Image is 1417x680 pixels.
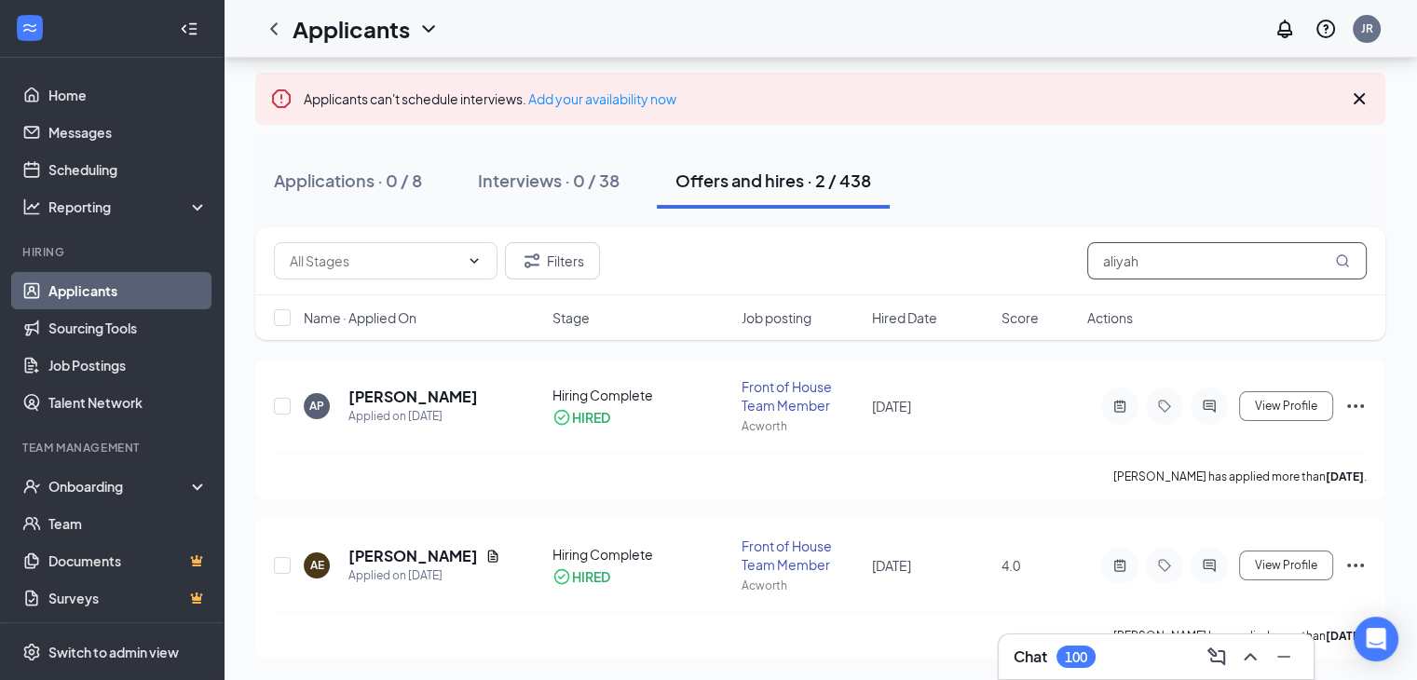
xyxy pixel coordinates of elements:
[742,308,811,327] span: Job posting
[1113,469,1367,484] p: [PERSON_NAME] has applied more than .
[1235,642,1265,672] button: ChevronUp
[1198,399,1220,414] svg: ActiveChat
[1014,646,1047,667] h3: Chat
[48,384,208,421] a: Talent Network
[1202,642,1232,672] button: ComposeMessage
[348,566,500,585] div: Applied on [DATE]
[1153,399,1176,414] svg: Tag
[348,407,478,426] div: Applied on [DATE]
[572,567,610,586] div: HIRED
[528,90,676,107] a: Add your availability now
[22,643,41,661] svg: Settings
[48,309,208,347] a: Sourcing Tools
[1326,469,1364,483] b: [DATE]
[1335,253,1350,268] svg: MagnifyingGlass
[1255,559,1317,572] span: View Profile
[270,88,293,110] svg: Error
[1269,642,1299,672] button: Minimize
[22,197,41,216] svg: Analysis
[263,18,285,40] svg: ChevronLeft
[485,549,500,564] svg: Document
[552,545,730,564] div: Hiring Complete
[552,408,571,427] svg: CheckmarkCircle
[48,197,209,216] div: Reporting
[742,418,860,434] div: Acworth
[48,114,208,151] a: Messages
[521,250,543,272] svg: Filter
[1109,558,1131,573] svg: ActiveNote
[1087,308,1133,327] span: Actions
[467,253,482,268] svg: ChevronDown
[48,643,179,661] div: Switch to admin view
[1344,554,1367,577] svg: Ellipses
[1361,20,1373,36] div: JR
[310,557,324,573] div: AE
[20,19,39,37] svg: WorkstreamLogo
[293,13,410,45] h1: Applicants
[180,20,198,38] svg: Collapse
[1255,400,1317,413] span: View Profile
[348,546,478,566] h5: [PERSON_NAME]
[48,477,192,496] div: Onboarding
[552,386,730,404] div: Hiring Complete
[1198,558,1220,573] svg: ActiveChat
[1153,558,1176,573] svg: Tag
[304,308,416,327] span: Name · Applied On
[48,272,208,309] a: Applicants
[290,251,459,271] input: All Stages
[48,505,208,542] a: Team
[872,557,911,574] span: [DATE]
[742,578,860,593] div: Acworth
[1065,649,1087,665] div: 100
[309,398,324,414] div: AP
[48,579,208,617] a: SurveysCrown
[1001,308,1039,327] span: Score
[1239,391,1333,421] button: View Profile
[505,242,600,279] button: Filter Filters
[1274,18,1296,40] svg: Notifications
[1239,551,1333,580] button: View Profile
[1109,399,1131,414] svg: ActiveNote
[22,244,204,260] div: Hiring
[1344,395,1367,417] svg: Ellipses
[1001,557,1020,574] span: 4.0
[742,537,860,574] div: Front of House Team Member
[22,477,41,496] svg: UserCheck
[572,408,610,427] div: HIRED
[48,542,208,579] a: DocumentsCrown
[48,76,208,114] a: Home
[1348,88,1370,110] svg: Cross
[872,308,937,327] span: Hired Date
[872,398,911,415] span: [DATE]
[552,308,590,327] span: Stage
[1354,617,1398,661] div: Open Intercom Messenger
[417,18,440,40] svg: ChevronDown
[552,567,571,586] svg: CheckmarkCircle
[478,169,620,192] div: Interviews · 0 / 38
[1113,628,1367,644] p: [PERSON_NAME] has applied more than .
[304,90,676,107] span: Applicants can't schedule interviews.
[1273,646,1295,668] svg: Minimize
[675,169,871,192] div: Offers and hires · 2 / 438
[1087,242,1367,279] input: Search in offers and hires
[742,377,860,415] div: Front of House Team Member
[22,440,204,456] div: Team Management
[1326,629,1364,643] b: [DATE]
[48,151,208,188] a: Scheduling
[48,347,208,384] a: Job Postings
[1206,646,1228,668] svg: ComposeMessage
[1239,646,1261,668] svg: ChevronUp
[1315,18,1337,40] svg: QuestionInfo
[274,169,422,192] div: Applications · 0 / 8
[348,387,478,407] h5: [PERSON_NAME]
